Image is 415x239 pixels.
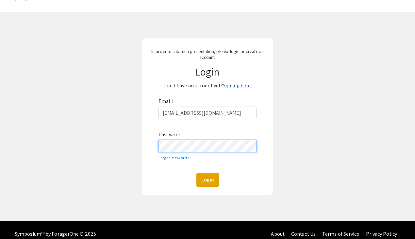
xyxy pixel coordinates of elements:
[196,173,219,187] button: Login
[5,210,28,234] iframe: Chat
[146,80,269,91] p: Don't have an account yet?
[366,230,397,237] a: Privacy Policy
[146,65,269,78] h1: Login
[158,96,173,107] label: Email:
[223,82,252,89] a: Sign up here.
[146,48,269,60] p: In order to submit a presentation, please login or create an account.
[158,129,181,140] label: Password:
[271,230,285,237] a: About
[291,230,316,237] a: Contact Us
[158,155,189,160] a: Forgot Password?
[322,230,359,237] a: Terms of Service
